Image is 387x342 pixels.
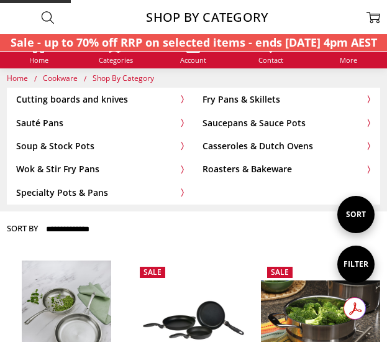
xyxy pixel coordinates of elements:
[194,135,380,157] a: Casseroles & Dutch Ovens
[194,88,380,111] a: Fry Pans & Skillets
[143,267,162,277] span: Sale
[337,246,375,283] i: Filter
[43,73,80,83] a: Cookware
[180,57,206,63] span: Account
[271,267,289,277] span: Sale
[43,73,78,83] span: Cookware
[194,112,380,134] a: Saucepans & Sauce Pots
[7,158,193,180] a: Wok & Stir Fry Pans
[194,158,380,180] a: Roasters & Bakeware
[99,57,133,63] span: Categories
[7,73,28,83] span: Home
[7,112,193,134] a: Sauté Pans
[7,218,38,238] label: Sort By
[258,57,283,63] span: Contact
[93,73,154,83] a: Shop By Category
[7,88,193,111] a: Cutting boards and knives
[7,182,193,204] a: Specialty Pots & Pans
[337,196,375,233] i: Sort
[340,57,357,63] span: More
[29,57,48,63] span: Home
[7,135,193,157] a: Soup & Stock Pots
[7,73,30,83] a: Home
[29,39,48,63] a: Home
[11,35,377,50] strong: Sale - up to 70% off RRP on selected items - ends [DATE] 4pm AEST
